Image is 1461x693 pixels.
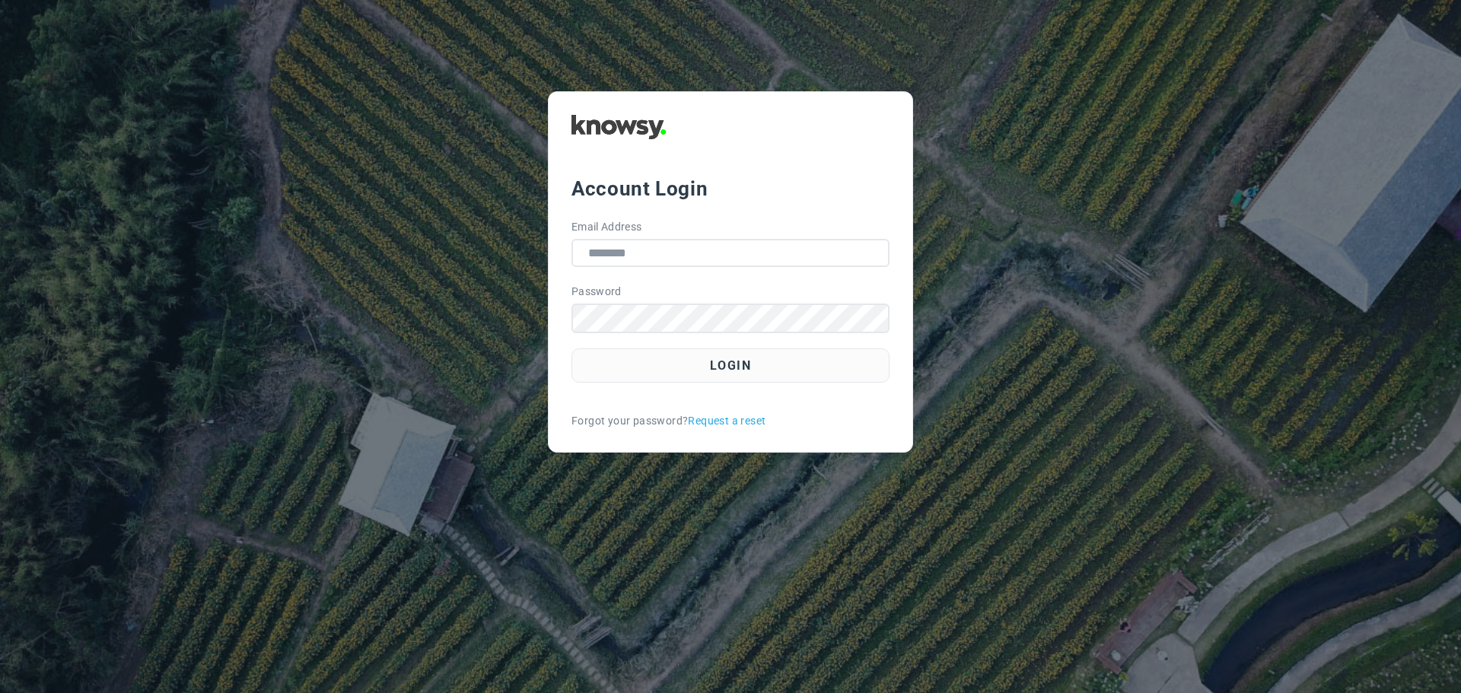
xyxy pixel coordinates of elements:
[571,348,890,383] button: Login
[571,175,890,202] div: Account Login
[571,219,642,235] label: Email Address
[571,284,622,300] label: Password
[688,413,766,429] a: Request a reset
[571,413,890,429] div: Forgot your password?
